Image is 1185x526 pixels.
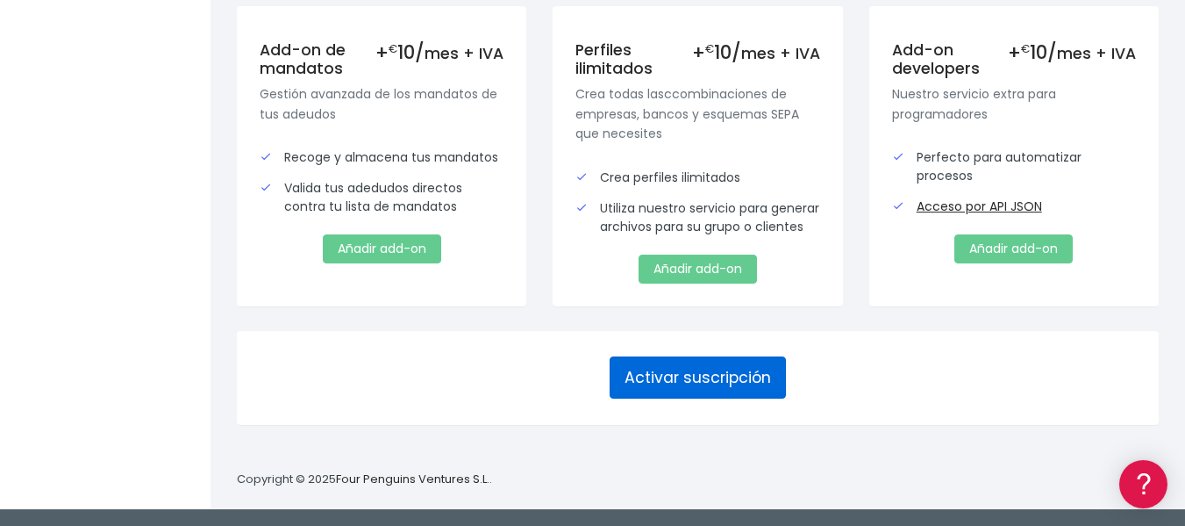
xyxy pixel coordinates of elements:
p: Nuestro servicio extra para programadores [892,84,1136,124]
small: € [389,41,397,56]
span: mes + IVA [741,43,820,64]
span: mes + IVA [425,43,503,64]
div: Crea perfiles ilimitados [575,169,819,187]
div: Perfecto para automatizar procesos [892,148,1136,185]
p: Gestión avanzada de los mandatos de tus adeudos [260,84,503,124]
a: Four Penguins Ventures S.L. [336,471,489,487]
a: Acceso por API JSON [917,198,1042,216]
div: + 10/ [692,41,820,63]
p: Crea todas lasccombinaciones de empresas, bancos y esquemas SEPA que necesites [575,84,819,143]
small: € [1021,41,1030,56]
button: Activar suscripción [610,357,786,399]
span: mes + IVA [1057,43,1136,64]
small: € [705,41,714,56]
a: Añadir add-on [954,234,1073,263]
p: Copyright © 2025 . [237,471,492,489]
div: Utiliza nuestro servicio para generar archivos para su grupo o clientes [575,199,819,236]
div: Valida tus adedudos directos contra tu lista de mandatos [260,179,503,216]
div: + 10/ [1008,41,1136,63]
a: Añadir add-on [323,234,441,263]
div: + 10/ [375,41,503,63]
div: Recoge y almacena tus mandatos [260,148,503,167]
a: Añadir add-on [639,255,757,284]
h5: Add-on de mandatos [260,41,503,78]
h5: Add-on developers [892,41,1136,78]
h5: Perfiles ilimitados [575,41,819,78]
